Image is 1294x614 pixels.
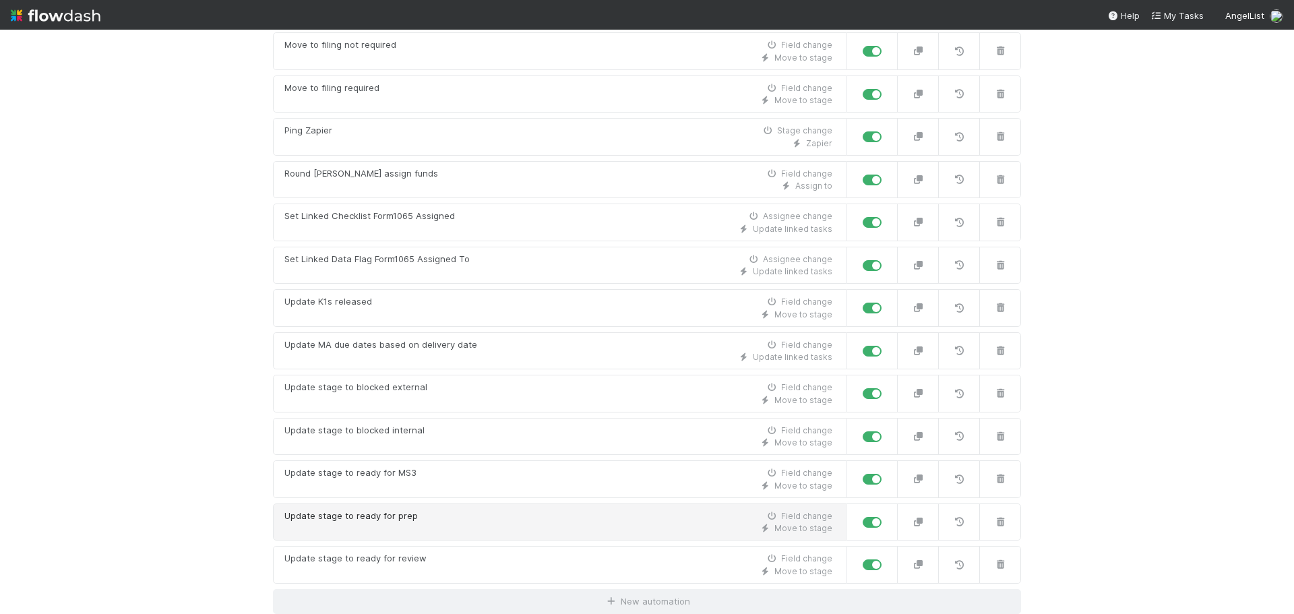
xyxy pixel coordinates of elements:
[765,168,832,180] div: Field change
[765,82,832,94] div: Field change
[273,289,846,327] a: Update K1s releasedField changeMove to stage
[284,552,427,565] div: Update stage to ready for review
[753,224,832,234] span: Update linked tasks
[806,138,832,148] span: Zapier
[273,460,846,498] a: Update stage to ready for MS3Field changeMove to stage
[774,53,832,63] span: Move to stage
[774,566,832,576] span: Move to stage
[11,4,100,27] img: logo-inverted-e16ddd16eac7371096b0.svg
[774,481,832,491] span: Move to stage
[284,210,455,223] div: Set Linked Checklist Form1065 Assigned
[747,253,832,266] div: Assignee change
[795,181,832,191] span: Assign to
[765,553,832,565] div: Field change
[284,510,418,523] div: Update stage to ready for prep
[273,332,846,370] a: Update MA due dates based on delivery dateField changeUpdate linked tasks
[765,510,832,522] div: Field change
[774,523,832,533] span: Move to stage
[284,167,438,181] div: Round [PERSON_NAME] assign funds
[284,466,417,480] div: Update stage to ready for MS3
[273,75,846,113] a: Move to filing requiredField changeMove to stage
[1225,10,1264,21] span: AngelList
[1107,9,1140,22] div: Help
[273,503,846,541] a: Update stage to ready for prepField changeMove to stage
[747,210,832,222] div: Assignee change
[273,118,846,156] a: Ping ZapierStage changeZapier
[284,295,372,309] div: Update K1s released
[765,467,832,479] div: Field change
[1150,10,1204,21] span: My Tasks
[753,266,832,276] span: Update linked tasks
[284,381,427,394] div: Update stage to blocked external
[765,339,832,351] div: Field change
[273,32,846,70] a: Move to filing not requiredField changeMove to stage
[753,352,832,362] span: Update linked tasks
[765,425,832,437] div: Field change
[774,437,832,448] span: Move to stage
[284,124,332,137] div: Ping Zapier
[273,161,846,199] a: Round [PERSON_NAME] assign fundsField changeAssign to
[273,204,846,241] a: Set Linked Checklist Form1065 AssignedAssignee changeUpdate linked tasks
[273,418,846,456] a: Update stage to blocked internalField changeMove to stage
[273,247,846,284] a: Set Linked Data Flag Form1065 Assigned ToAssignee changeUpdate linked tasks
[273,375,846,412] a: Update stage to blocked externalField changeMove to stage
[765,296,832,308] div: Field change
[284,38,396,52] div: Move to filing not required
[774,309,832,319] span: Move to stage
[273,546,846,584] a: Update stage to ready for reviewField changeMove to stage
[761,125,832,137] div: Stage change
[774,395,832,405] span: Move to stage
[774,95,832,105] span: Move to stage
[284,338,477,352] div: Update MA due dates based on delivery date
[1150,9,1204,22] a: My Tasks
[284,82,379,95] div: Move to filing required
[765,39,832,51] div: Field change
[284,253,470,266] div: Set Linked Data Flag Form1065 Assigned To
[284,424,425,437] div: Update stage to blocked internal
[765,381,832,394] div: Field change
[1270,9,1283,23] img: avatar_37569647-1c78-4889-accf-88c08d42a236.png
